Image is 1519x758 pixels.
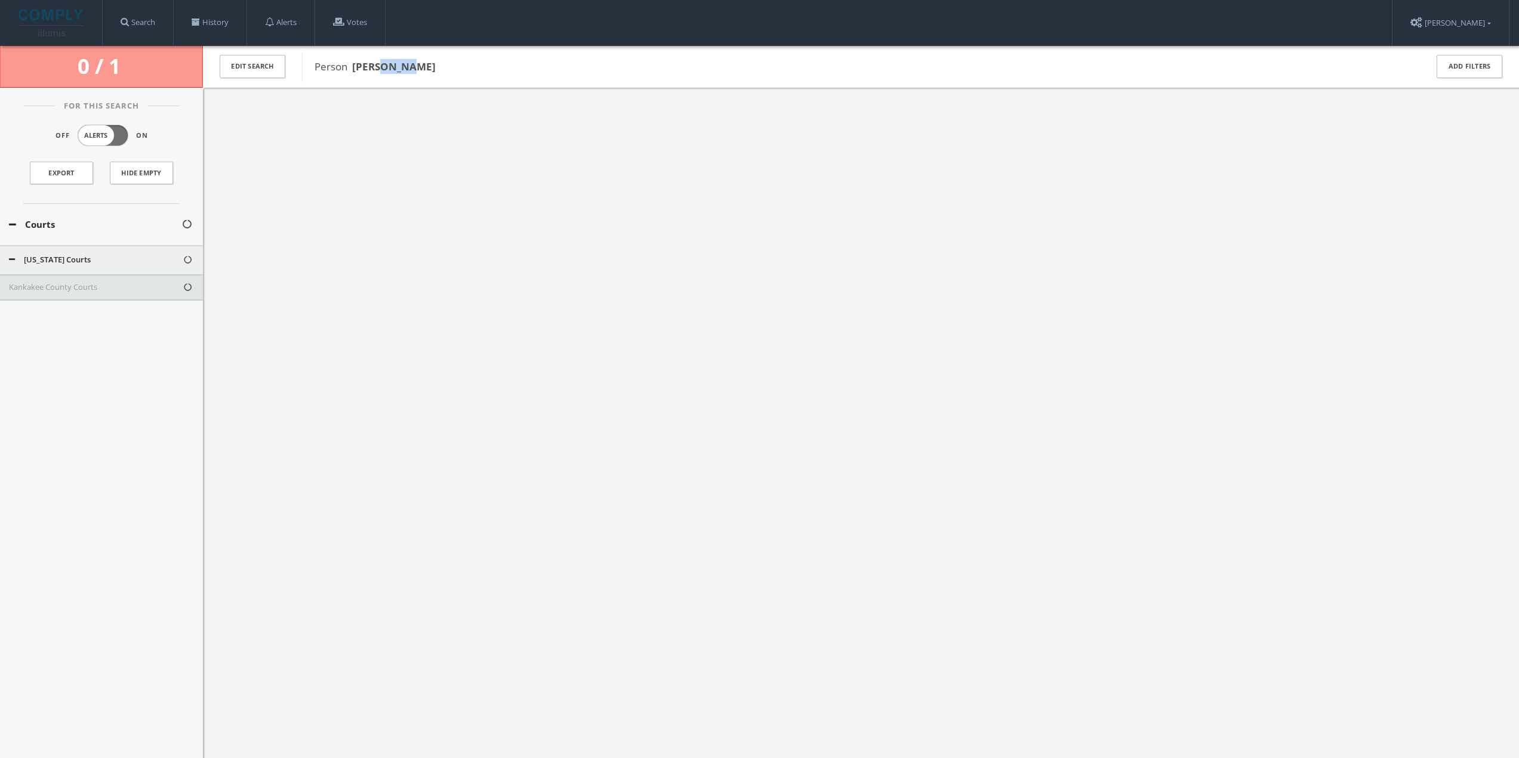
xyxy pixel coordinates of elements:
[136,131,148,141] span: On
[19,9,85,36] img: illumis
[110,162,173,184] button: Hide Empty
[220,55,285,78] button: Edit Search
[9,254,183,266] button: [US_STATE] Courts
[56,131,70,141] span: Off
[78,52,125,80] span: 0 / 1
[30,162,93,184] a: Export
[352,60,436,73] b: [PERSON_NAME]
[315,60,436,73] span: Person
[9,281,183,293] button: Kankakee County Courts
[1437,55,1502,78] button: Add Filters
[9,218,181,231] button: Courts
[55,100,148,112] span: For This Search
